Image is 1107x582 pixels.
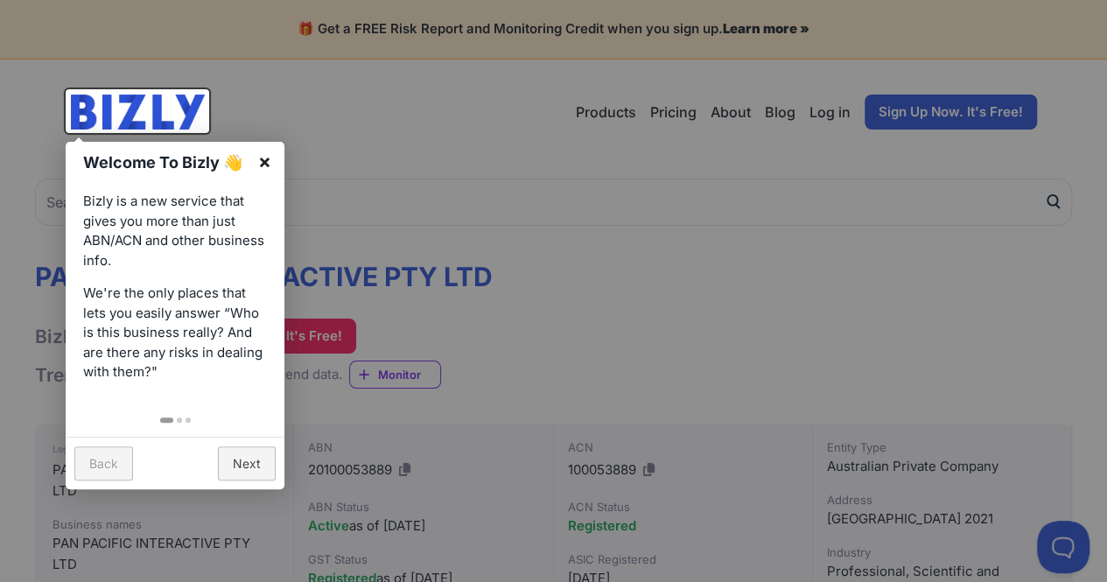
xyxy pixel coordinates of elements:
a: Next [218,446,276,480]
a: × [245,142,284,181]
p: Bizly is a new service that gives you more than just ABN/ACN and other business info. [83,192,267,270]
h1: Welcome To Bizly 👋 [83,151,249,174]
a: Back [74,446,133,480]
p: We're the only places that lets you easily answer “Who is this business really? And are there any... [83,284,267,382]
